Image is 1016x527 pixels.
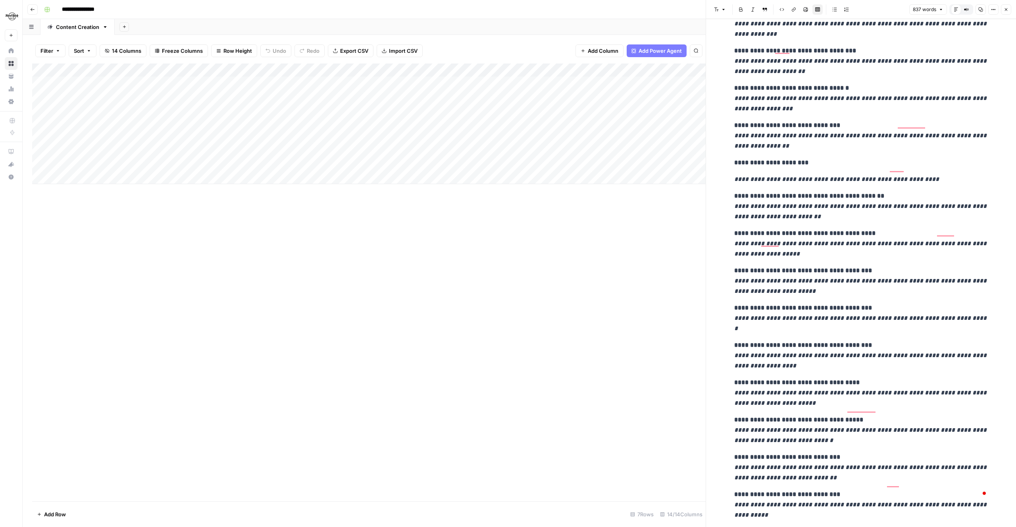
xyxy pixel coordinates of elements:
[223,47,252,55] span: Row Height
[909,4,947,15] button: 837 words
[588,47,618,55] span: Add Column
[260,44,291,57] button: Undo
[273,47,286,55] span: Undo
[35,44,65,57] button: Filter
[211,44,257,57] button: Row Height
[32,508,71,521] button: Add Row
[328,44,373,57] button: Export CSV
[913,6,936,13] span: 837 words
[40,19,115,35] a: Content Creation
[5,171,17,183] button: Help + Support
[377,44,423,57] button: Import CSV
[69,44,96,57] button: Sort
[56,23,99,31] div: Content Creation
[294,44,325,57] button: Redo
[5,95,17,108] a: Settings
[40,47,53,55] span: Filter
[5,44,17,57] a: Home
[162,47,203,55] span: Freeze Columns
[389,47,418,55] span: Import CSV
[5,158,17,170] div: What's new?
[5,70,17,83] a: Your Data
[5,9,19,23] img: Hard Rock Digital Logo
[5,145,17,158] a: AirOps Academy
[150,44,208,57] button: Freeze Columns
[657,508,706,521] div: 14/14 Columns
[112,47,141,55] span: 14 Columns
[639,47,682,55] span: Add Power Agent
[5,57,17,70] a: Browse
[5,83,17,95] a: Usage
[44,510,66,518] span: Add Row
[627,508,657,521] div: 7 Rows
[307,47,319,55] span: Redo
[5,158,17,171] button: What's new?
[340,47,368,55] span: Export CSV
[100,44,146,57] button: 14 Columns
[74,47,84,55] span: Sort
[5,6,17,26] button: Workspace: Hard Rock Digital
[627,44,687,57] button: Add Power Agent
[575,44,623,57] button: Add Column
